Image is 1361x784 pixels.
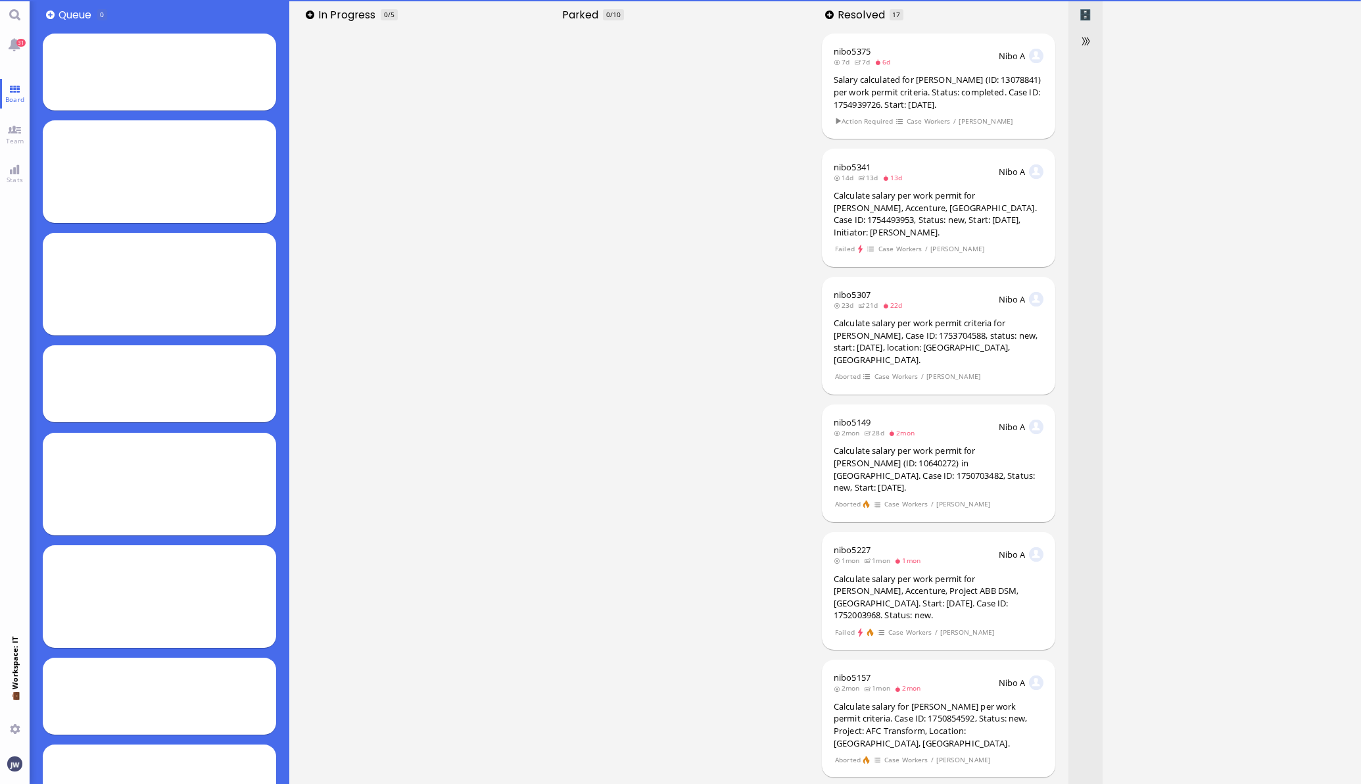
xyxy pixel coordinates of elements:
[610,10,621,19] span: /10
[838,7,890,22] span: Resolved
[834,683,864,693] span: 2mon
[834,754,861,766] span: Aborted
[7,756,22,771] img: You
[834,672,871,683] a: nibo5157
[930,754,934,766] span: /
[1029,292,1043,306] img: NA
[999,677,1026,689] span: Nibo A
[936,499,991,510] span: [PERSON_NAME]
[388,10,394,19] span: /5
[2,95,28,104] span: Board
[1029,420,1043,434] img: NA
[953,116,957,127] span: /
[100,10,104,19] span: 0
[894,683,924,693] span: 2mon
[834,556,864,565] span: 1mon
[864,683,894,693] span: 1mon
[1029,164,1043,179] img: NA
[882,301,907,310] span: 22d
[888,627,932,638] span: Case Workers
[894,556,924,565] span: 1mon
[920,371,924,382] span: /
[834,371,861,382] span: Aborted
[930,243,985,255] span: [PERSON_NAME]
[834,189,1043,238] div: Calculate salary per work permit for [PERSON_NAME], Accenture, [GEOGRAPHIC_DATA]. Case ID: 175449...
[834,445,1043,493] div: Calculate salary per work permit for [PERSON_NAME] (ID: 10640272) in [GEOGRAPHIC_DATA]. Case ID: ...
[1079,7,1091,22] span: Archived
[834,116,894,127] span: Action Required
[926,371,981,382] span: [PERSON_NAME]
[834,173,858,182] span: 14d
[906,116,951,127] span: Case Workers
[834,416,871,428] a: nibo5149
[858,173,882,182] span: 13d
[3,136,28,145] span: Team
[834,161,871,173] a: nibo5341
[10,689,20,719] span: 💼 Workspace: IT
[924,243,928,255] span: /
[884,754,928,766] span: Case Workers
[864,428,888,437] span: 28d
[884,499,928,510] span: Case Workers
[834,428,864,437] span: 2mon
[999,421,1026,433] span: Nibo A
[1029,49,1043,63] img: NA
[999,166,1026,178] span: Nibo A
[882,173,907,182] span: 13d
[858,301,882,310] span: 21d
[888,428,919,437] span: 2mon
[874,371,919,382] span: Case Workers
[864,556,894,565] span: 1mon
[834,573,1043,622] div: Calculate salary per work permit for [PERSON_NAME], Accenture, Project ABB DSM, [GEOGRAPHIC_DATA]...
[959,116,1013,127] span: [PERSON_NAME]
[834,301,858,310] span: 23d
[834,57,854,66] span: 7d
[834,499,861,510] span: Aborted
[46,11,55,19] button: Add
[1029,547,1043,562] img: NA
[930,499,934,510] span: /
[999,293,1026,305] span: Nibo A
[318,7,380,22] span: In progress
[834,627,855,638] span: Failed
[999,50,1026,62] span: Nibo A
[16,39,26,47] span: 31
[834,243,855,255] span: Failed
[384,10,388,19] span: 0
[999,549,1026,560] span: Nibo A
[306,11,314,19] button: Add
[892,10,900,19] span: 17
[562,7,603,22] span: Parked
[3,175,26,184] span: Stats
[825,11,834,19] button: Add
[834,700,1043,749] div: Calculate salary for [PERSON_NAME] per work permit criteria. Case ID: 1750854592, Status: new, Pr...
[59,7,96,22] span: Queue
[834,544,871,556] a: nibo5227
[878,243,922,255] span: Case Workers
[606,10,610,19] span: 0
[834,45,871,57] a: nibo5375
[834,289,871,301] a: nibo5307
[940,627,995,638] span: [PERSON_NAME]
[874,57,895,66] span: 6d
[854,57,874,66] span: 7d
[834,317,1043,366] div: Calculate salary per work permit criteria for [PERSON_NAME], Case ID: 1753704588, status: new, st...
[1029,675,1043,690] img: NA
[936,754,991,766] span: [PERSON_NAME]
[834,74,1043,110] div: Salary calculated for [PERSON_NAME] (ID: 13078841) per work permit criteria. Status: completed. C...
[934,627,938,638] span: /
